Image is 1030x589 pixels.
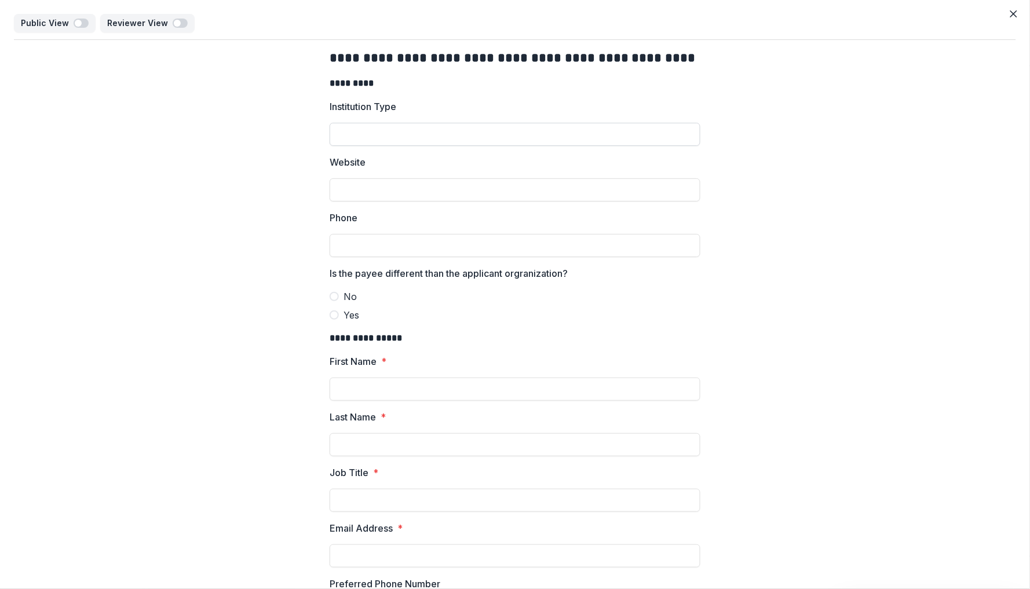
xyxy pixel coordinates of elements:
[330,466,368,480] p: Job Title
[330,354,377,368] p: First Name
[21,19,74,28] p: Public View
[330,410,376,424] p: Last Name
[100,14,195,32] button: Reviewer View
[344,290,357,303] span: No
[330,155,366,169] p: Website
[330,266,568,280] p: Is the payee different than the applicant orgranization?
[344,308,359,322] span: Yes
[1005,5,1023,23] button: Close
[330,100,396,114] p: Institution Type
[107,19,173,28] p: Reviewer View
[330,521,393,535] p: Email Address
[330,211,357,225] p: Phone
[14,14,96,32] button: Public View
